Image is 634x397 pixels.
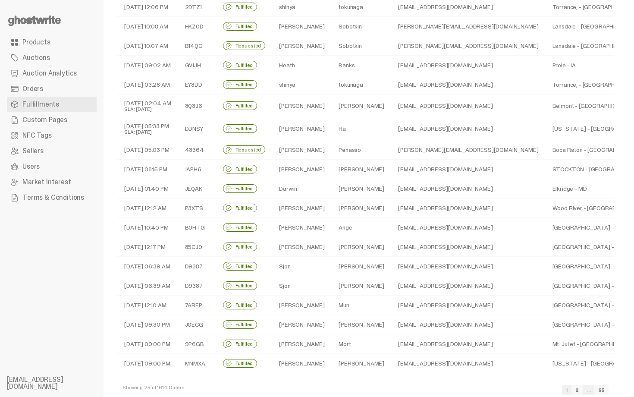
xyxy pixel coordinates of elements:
td: D9387 [178,276,216,296]
td: Darwin [272,179,332,198]
td: [DATE] 02:04 AM [117,95,178,117]
li: [EMAIL_ADDRESS][DOMAIN_NAME] [7,376,110,390]
td: [EMAIL_ADDRESS][DOMAIN_NAME] [391,160,545,179]
td: [PERSON_NAME] [272,198,332,218]
td: [DATE] 10:40 PM [117,218,178,237]
span: NFC Tags [22,132,52,139]
td: [PERSON_NAME] [332,315,391,334]
td: [PERSON_NAME] [272,354,332,373]
td: B0HTG [178,218,216,237]
td: Ha [332,117,391,140]
a: Orders [7,81,97,97]
td: [PERSON_NAME] [332,354,391,373]
td: [PERSON_NAME] [332,276,391,296]
td: [DATE] 01:40 PM [117,179,178,198]
td: GV1JH [178,56,216,75]
span: Products [22,39,50,46]
td: Sobotkin [332,36,391,56]
td: 3Q3J6 [178,95,216,117]
div: Fulfilled [223,262,257,271]
a: Products [7,35,97,50]
td: [DATE] 09:30 PM [117,315,178,334]
td: [PERSON_NAME] [332,257,391,276]
td: [DATE] 12:17 PM [117,237,178,257]
td: HKZ0D [178,17,216,36]
td: EY8DD [178,75,216,95]
div: Fulfilled [223,80,257,89]
a: Users [7,159,97,174]
td: 43364 [178,140,216,160]
td: [DATE] 03:28 AM [117,75,178,95]
td: [PERSON_NAME] [272,160,332,179]
td: Mort [332,334,391,354]
td: [DATE] 09:00 PM [117,334,178,354]
span: Terms & Conditions [22,194,84,201]
td: [PERSON_NAME] [272,140,332,160]
div: Requested [223,145,266,154]
a: Sellers [7,143,97,159]
td: [PERSON_NAME] [272,95,332,117]
td: [DATE] 12:12 AM [117,198,178,218]
td: [DATE] 06:39 AM [117,276,178,296]
td: [PERSON_NAME] [272,315,332,334]
div: Fulfilled [223,281,257,290]
a: Market Interest [7,174,97,190]
a: Custom Pages [7,112,97,128]
td: [PERSON_NAME] [272,117,332,140]
td: 1APH6 [178,160,216,179]
td: [EMAIL_ADDRESS][DOMAIN_NAME] [391,56,545,75]
td: [DATE] 08:15 PM [117,160,178,179]
td: [PERSON_NAME][EMAIL_ADDRESS][DOMAIN_NAME] [391,17,545,36]
td: [DATE] 12:10 AM [117,296,178,315]
span: Orders [22,85,43,92]
td: [EMAIL_ADDRESS][DOMAIN_NAME] [391,296,545,315]
div: Fulfilled [223,184,257,193]
td: [PERSON_NAME] [272,237,332,257]
td: [EMAIL_ADDRESS][DOMAIN_NAME] [391,117,545,140]
td: [PERSON_NAME] [272,36,332,56]
td: [DATE] 09:00 PM [117,354,178,373]
td: [EMAIL_ADDRESS][DOMAIN_NAME] [391,179,545,198]
div: Fulfilled [223,22,257,31]
div: Fulfilled [223,3,257,11]
td: B14QG [178,36,216,56]
td: [PERSON_NAME] [332,198,391,218]
div: Showing 25 of 1614 Orders [122,385,185,392]
span: Market Interest [22,179,71,186]
td: [PERSON_NAME] [272,334,332,354]
td: [EMAIL_ADDRESS][DOMAIN_NAME] [391,75,545,95]
div: Fulfilled [223,340,257,348]
td: Sjon [272,257,332,276]
td: [EMAIL_ADDRESS][DOMAIN_NAME] [391,334,545,354]
td: Mun [332,296,391,315]
a: Fulfillments [7,97,97,112]
div: Fulfilled [223,301,257,309]
span: Users [22,163,40,170]
span: Custom Pages [22,117,67,123]
td: Ange [332,218,391,237]
div: Requested [223,41,266,50]
a: Auctions [7,50,97,66]
div: Fulfilled [223,359,257,368]
td: [PERSON_NAME][EMAIL_ADDRESS][DOMAIN_NAME] [391,36,545,56]
td: shinya [272,75,332,95]
td: [DATE] 05:33 PM [117,117,178,140]
td: 7AREP [178,296,216,315]
div: Fulfilled [223,124,257,133]
span: Sellers [22,148,44,154]
a: Auction Analytics [7,66,97,81]
td: [EMAIL_ADDRESS][DOMAIN_NAME] [391,257,545,276]
td: 9P6GB [178,334,216,354]
td: [PERSON_NAME][EMAIL_ADDRESS][DOMAIN_NAME] [391,140,545,160]
div: Fulfilled [223,204,257,212]
div: Fulfilled [223,223,257,232]
td: DDNSY [178,117,216,140]
td: JEQAK [178,179,216,198]
span: Auction Analytics [22,70,77,77]
td: [EMAIL_ADDRESS][DOMAIN_NAME] [391,237,545,257]
a: 65 [594,385,609,395]
td: [DATE] 10:07 AM [117,36,178,56]
td: Heath [272,56,332,75]
span: Auctions [22,54,50,61]
td: [DATE] 05:03 PM [117,140,178,160]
